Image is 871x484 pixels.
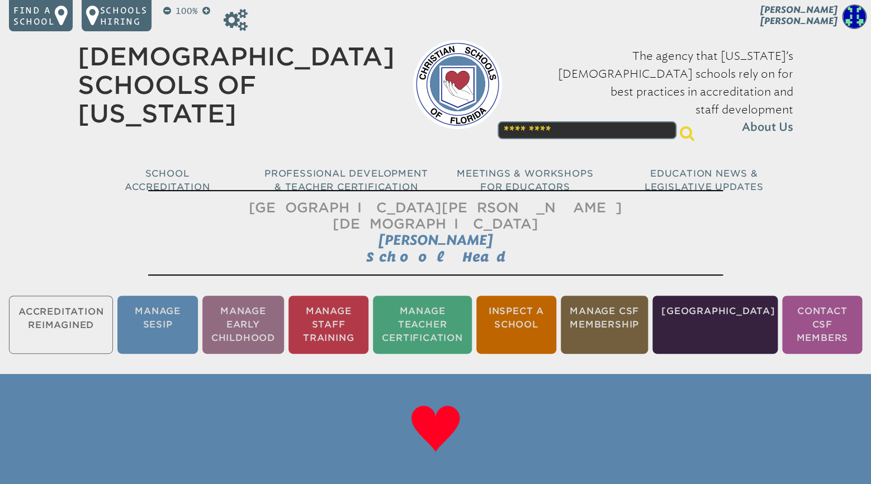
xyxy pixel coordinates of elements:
[100,4,147,27] p: Schools Hiring
[652,296,778,354] li: [GEOGRAPHIC_DATA]
[402,396,469,463] img: heart-darker.svg
[782,296,862,354] li: Contact CSF Members
[264,168,428,192] span: Professional Development & Teacher Certification
[288,296,368,354] li: Manage Staff Training
[561,296,648,354] li: Manage CSF Membership
[742,118,793,136] span: About Us
[520,47,793,136] p: The agency that [US_STATE]’s [DEMOGRAPHIC_DATA] schools rely on for best practices in accreditati...
[117,296,197,354] li: Manage SESIP
[13,4,55,27] p: Find a school
[413,40,502,129] img: csf-logo-web-colors.png
[378,232,493,248] span: [PERSON_NAME]
[173,4,200,18] p: 100%
[125,168,210,192] span: School Accreditation
[457,168,593,192] span: Meetings & Workshops for Educators
[760,4,837,26] span: [PERSON_NAME] [PERSON_NAME]
[366,249,505,264] span: School Head
[78,42,395,128] a: [DEMOGRAPHIC_DATA] Schools of [US_STATE]
[476,296,556,354] li: Inspect a School
[202,296,284,354] li: Manage Early Childhood
[373,296,471,354] li: Manage Teacher Certification
[249,200,622,232] span: [GEOGRAPHIC_DATA][PERSON_NAME][DEMOGRAPHIC_DATA]
[644,168,763,192] span: Education News & Legislative Updates
[842,4,867,29] img: 76ffd2a4fbb71011d9448bd30a0b3acf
